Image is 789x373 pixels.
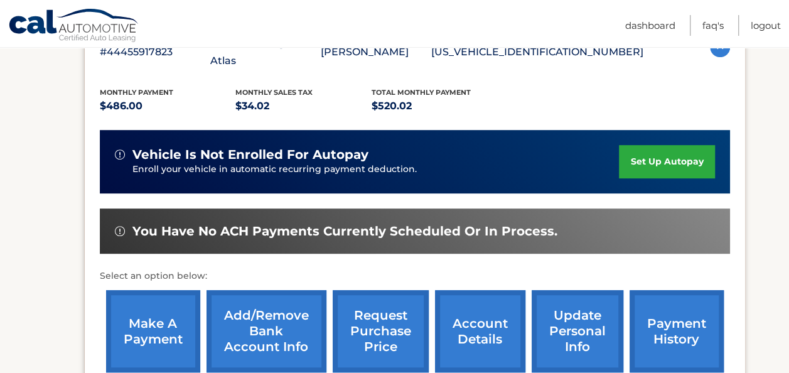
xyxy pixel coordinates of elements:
[132,147,368,163] span: vehicle is not enrolled for autopay
[100,88,173,97] span: Monthly Payment
[532,290,623,372] a: update personal info
[372,97,508,115] p: $520.02
[235,97,372,115] p: $34.02
[751,15,781,36] a: Logout
[333,290,429,372] a: request purchase price
[372,88,471,97] span: Total Monthly Payment
[435,290,525,372] a: account details
[100,97,236,115] p: $486.00
[8,8,140,45] a: Cal Automotive
[630,290,724,372] a: payment history
[619,145,714,178] a: set up autopay
[235,88,313,97] span: Monthly sales Tax
[115,226,125,236] img: alert-white.svg
[115,149,125,159] img: alert-white.svg
[210,35,321,70] p: 2025 Volkswagen Atlas
[431,43,643,61] p: [US_VEHICLE_IDENTIFICATION_NUMBER]
[132,224,557,239] span: You have no ACH payments currently scheduled or in process.
[106,290,200,372] a: make a payment
[207,290,326,372] a: Add/Remove bank account info
[100,43,210,61] p: #44455917823
[132,163,620,176] p: Enroll your vehicle in automatic recurring payment deduction.
[321,43,431,61] p: [PERSON_NAME]
[100,269,730,284] p: Select an option below:
[702,15,724,36] a: FAQ's
[625,15,675,36] a: Dashboard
